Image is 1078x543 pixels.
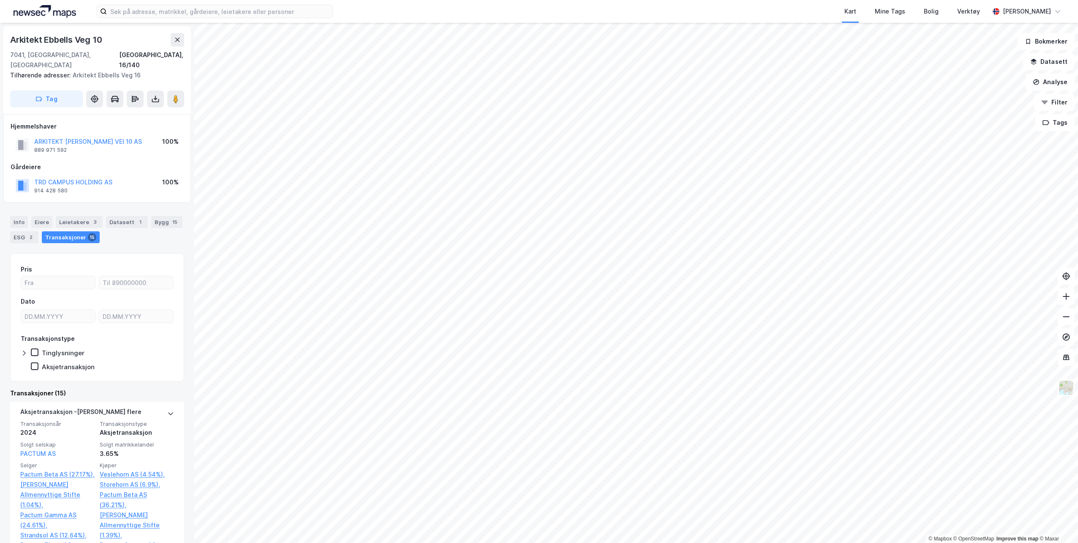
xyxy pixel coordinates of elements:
[10,231,38,243] div: ESG
[11,121,184,132] div: Hjemmelshaver
[99,276,173,289] input: Til 890000000
[928,536,952,542] a: Mapbox
[20,530,95,540] a: Strandsol AS (12.64%),
[20,450,56,457] a: PACTUM AS
[10,388,184,398] div: Transaksjoner (15)
[1035,114,1075,131] button: Tags
[1023,53,1075,70] button: Datasett
[1036,502,1078,543] iframe: Chat Widget
[21,276,95,289] input: Fra
[1018,33,1075,50] button: Bokmerker
[42,349,84,357] div: Tinglysninger
[106,216,148,228] div: Datasett
[100,428,174,438] div: Aksjetransaksjon
[1003,6,1051,16] div: [PERSON_NAME]
[56,216,103,228] div: Leietakere
[34,187,68,194] div: 914 428 580
[21,334,75,344] div: Transaksjonstype
[875,6,905,16] div: Mine Tags
[171,218,179,226] div: 15
[91,218,99,226] div: 3
[10,33,103,47] div: Arkitekt Ebbells Veg 10
[844,6,856,16] div: Kart
[119,50,184,70] div: [GEOGRAPHIC_DATA], 16/140
[924,6,939,16] div: Bolig
[31,216,52,228] div: Eiere
[20,510,95,530] a: Pactum Gamma AS (24.61%),
[20,407,142,420] div: Aksjetransaksjon - [PERSON_NAME] flere
[100,490,174,510] a: Pactum Beta AS (36.21%),
[10,71,73,79] span: Tilhørende adresser:
[20,469,95,480] a: Pactum Beta AS (27.17%),
[10,216,28,228] div: Info
[10,50,119,70] div: 7041, [GEOGRAPHIC_DATA], [GEOGRAPHIC_DATA]
[107,5,332,18] input: Søk på adresse, matrikkel, gårdeiere, leietakere eller personer
[21,296,35,307] div: Dato
[162,137,179,147] div: 100%
[20,480,95,510] a: [PERSON_NAME] Allmennyttige Stifte (1.04%),
[1026,74,1075,90] button: Analyse
[100,441,174,448] span: Solgt matrikkelandel
[136,218,144,226] div: 1
[100,449,174,459] div: 3.65%
[99,310,173,323] input: DD.MM.YYYY
[996,536,1038,542] a: Improve this map
[21,310,95,323] input: DD.MM.YYYY
[20,420,95,428] span: Transaksjonsår
[162,177,179,187] div: 100%
[10,90,83,107] button: Tag
[151,216,182,228] div: Bygg
[14,5,76,18] img: logo.a4113a55bc3d86da70a041830d287a7e.svg
[21,264,32,274] div: Pris
[957,6,980,16] div: Verktøy
[953,536,994,542] a: OpenStreetMap
[100,420,174,428] span: Transaksjonstype
[34,147,67,154] div: 889 971 592
[10,70,177,80] div: Arkitekt Ebbells Veg 16
[20,462,95,469] span: Selger
[1034,94,1075,111] button: Filter
[20,428,95,438] div: 2024
[42,231,100,243] div: Transaksjoner
[42,363,95,371] div: Aksjetransaksjon
[100,462,174,469] span: Kjøper
[1058,380,1074,396] img: Z
[88,233,96,241] div: 15
[27,233,35,241] div: 2
[100,469,174,480] a: Veslehorn AS (4.54%),
[100,480,174,490] a: Storehorn AS (6.9%),
[100,510,174,540] a: [PERSON_NAME] Allmennyttige Stifte (1.39%),
[11,162,184,172] div: Gårdeiere
[20,441,95,448] span: Solgt selskap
